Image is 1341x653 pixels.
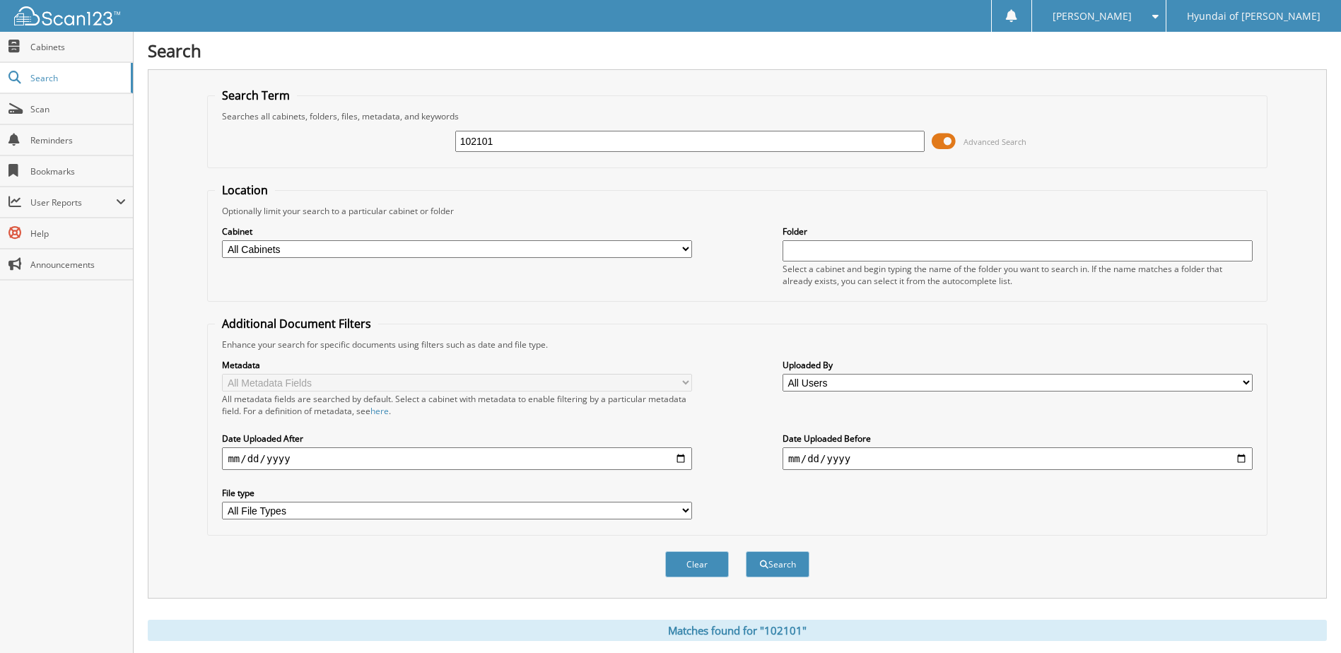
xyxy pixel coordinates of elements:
[783,359,1253,371] label: Uploaded By
[30,103,126,115] span: Scan
[30,134,126,146] span: Reminders
[222,433,692,445] label: Date Uploaded After
[222,225,692,237] label: Cabinet
[30,228,126,240] span: Help
[30,41,126,53] span: Cabinets
[215,339,1259,351] div: Enhance your search for specific documents using filters such as date and file type.
[30,196,116,208] span: User Reports
[215,182,275,198] legend: Location
[148,39,1327,62] h1: Search
[222,487,692,499] label: File type
[1053,12,1132,20] span: [PERSON_NAME]
[222,447,692,470] input: start
[14,6,120,25] img: scan123-logo-white.svg
[215,316,378,331] legend: Additional Document Filters
[746,551,809,577] button: Search
[148,620,1327,641] div: Matches found for "102101"
[30,72,124,84] span: Search
[964,136,1026,147] span: Advanced Search
[215,205,1259,217] div: Optionally limit your search to a particular cabinet or folder
[1187,12,1320,20] span: Hyundai of [PERSON_NAME]
[783,225,1253,237] label: Folder
[783,447,1253,470] input: end
[222,359,692,371] label: Metadata
[783,263,1253,287] div: Select a cabinet and begin typing the name of the folder you want to search in. If the name match...
[370,405,389,417] a: here
[783,433,1253,445] label: Date Uploaded Before
[215,110,1259,122] div: Searches all cabinets, folders, files, metadata, and keywords
[30,259,126,271] span: Announcements
[222,393,692,417] div: All metadata fields are searched by default. Select a cabinet with metadata to enable filtering b...
[30,165,126,177] span: Bookmarks
[665,551,729,577] button: Clear
[215,88,297,103] legend: Search Term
